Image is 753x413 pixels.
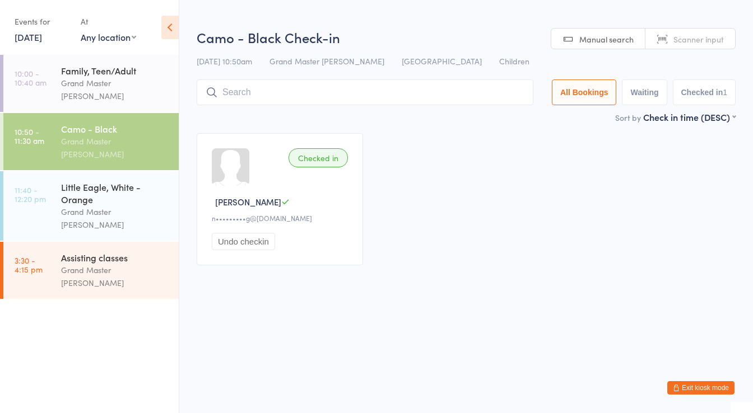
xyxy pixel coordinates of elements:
[81,12,136,31] div: At
[289,148,348,167] div: Checked in
[402,55,482,67] span: [GEOGRAPHIC_DATA]
[212,213,351,223] div: n•••••••••g@[DOMAIN_NAME]
[622,79,667,105] button: Waiting
[212,233,275,250] button: Undo checkin
[3,171,179,241] a: 11:40 -12:20 pmLittle Eagle, White - OrangeGrand Master [PERSON_NAME]
[61,251,169,264] div: Assisting classes
[3,113,179,170] a: 10:50 -11:30 amCamo - BlackGrand Master [PERSON_NAME]
[15,256,43,274] time: 3:30 - 4:15 pm
[61,205,169,231] div: Grand Master [PERSON_NAME]
[197,55,252,67] span: [DATE] 10:50am
[215,196,281,208] span: [PERSON_NAME]
[15,69,47,87] time: 10:00 - 10:40 am
[15,12,69,31] div: Events for
[81,31,136,43] div: Any location
[673,79,736,105] button: Checked in1
[61,123,169,135] div: Camo - Black
[61,64,169,77] div: Family, Teen/Adult
[3,55,179,112] a: 10:00 -10:40 amFamily, Teen/AdultGrand Master [PERSON_NAME]
[61,264,169,289] div: Grand Master [PERSON_NAME]
[197,28,736,46] h2: Camo - Black Check-in
[15,127,44,145] time: 10:50 - 11:30 am
[61,135,169,161] div: Grand Master [PERSON_NAME]
[723,88,727,97] div: 1
[197,79,533,105] input: Search
[269,55,384,67] span: Grand Master [PERSON_NAME]
[15,185,46,203] time: 11:40 - 12:20 pm
[667,381,735,395] button: Exit kiosk mode
[552,79,617,105] button: All Bookings
[615,112,641,123] label: Sort by
[3,242,179,299] a: 3:30 -4:15 pmAssisting classesGrand Master [PERSON_NAME]
[61,181,169,205] div: Little Eagle, White - Orange
[579,34,634,45] span: Manual search
[643,111,736,123] div: Check in time (DESC)
[61,77,169,102] div: Grand Master [PERSON_NAME]
[15,31,42,43] a: [DATE]
[499,55,529,67] span: Children
[673,34,724,45] span: Scanner input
